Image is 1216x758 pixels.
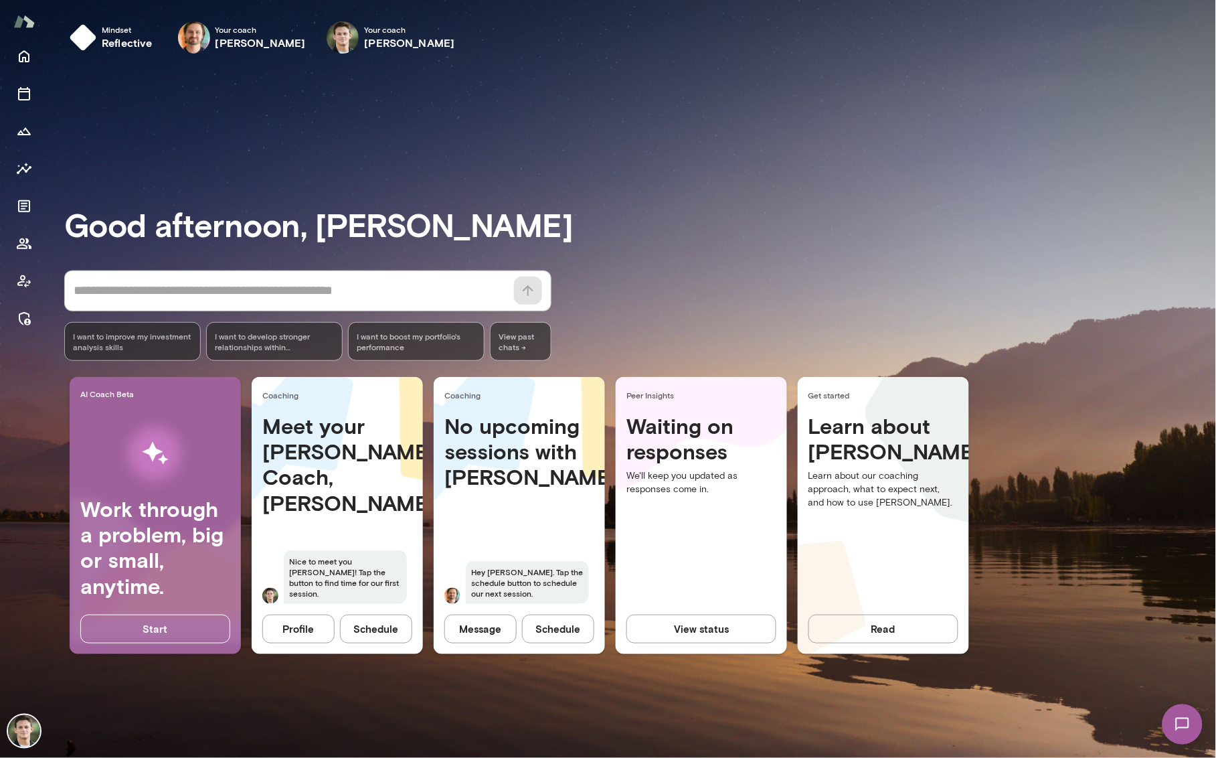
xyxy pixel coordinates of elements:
span: Get started [808,390,964,400]
button: Insights [11,155,37,182]
h6: [PERSON_NAME] [215,35,306,51]
button: Schedule [522,615,594,643]
img: Alex Marcus [8,715,40,747]
div: Jacob ZukermanYour coach[PERSON_NAME] [169,16,315,59]
p: We'll keep you updated as responses come in. [626,469,776,496]
img: Mento [13,9,35,34]
div: I want to improve my investment analysis skills [64,322,201,361]
span: Mindset [102,24,153,35]
button: Message [444,615,517,643]
span: Coaching [262,390,418,400]
span: Your coach [215,24,306,35]
div: Alex MarcusYour coach[PERSON_NAME] [317,16,464,59]
img: AI Workflows [96,411,215,496]
button: View status [626,615,776,643]
button: Start [80,615,230,643]
img: Jacob Zukerman Zukerman [444,588,460,604]
img: Jacob Zukerman [178,21,210,54]
button: Read [808,615,958,643]
span: AI Coach Beta [80,388,236,399]
button: Documents [11,193,37,220]
button: Profile [262,615,335,643]
div: I want to develop stronger relationships within [PERSON_NAME] [206,322,343,361]
button: Growth Plan [11,118,37,145]
p: Learn about our coaching approach, what to expect next, and how to use [PERSON_NAME]. [808,469,958,510]
span: View past chats -> [490,322,551,361]
span: Peer Insights [626,390,782,400]
img: Alex Marcus Marcus [262,588,278,604]
span: I want to boost my portfolio's performance [357,331,476,352]
span: Coaching [444,390,600,400]
button: Schedule [340,615,412,643]
span: I want to develop stronger relationships within [PERSON_NAME] [215,331,334,352]
h6: reflective [102,35,153,51]
span: I want to improve my investment analysis skills [73,331,192,352]
h4: Work through a problem, big or small, anytime. [80,496,230,599]
img: Alex Marcus [327,21,359,54]
h3: Good afternoon, [PERSON_NAME] [64,206,1216,243]
h4: No upcoming sessions with [PERSON_NAME] [444,413,594,490]
button: Sessions [11,80,37,107]
button: Home [11,43,37,70]
h6: [PERSON_NAME] [364,35,454,51]
h4: Meet your [PERSON_NAME] Coach, [PERSON_NAME] [262,413,412,516]
button: Mindsetreflective [64,16,163,59]
h4: Learn about [PERSON_NAME] [808,413,958,465]
span: Your coach [364,24,454,35]
h4: Waiting on responses [626,413,776,465]
button: Coach app [11,268,37,295]
span: Nice to meet you [PERSON_NAME]! Tap the button to find time for our first session. [284,550,407,604]
img: mindset [70,24,96,51]
button: Manage [11,305,37,332]
div: I want to boost my portfolio's performance [348,322,485,361]
span: Hey [PERSON_NAME]. Tap the schedule button to schedule our next session. [466,561,589,604]
button: Members [11,230,37,257]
